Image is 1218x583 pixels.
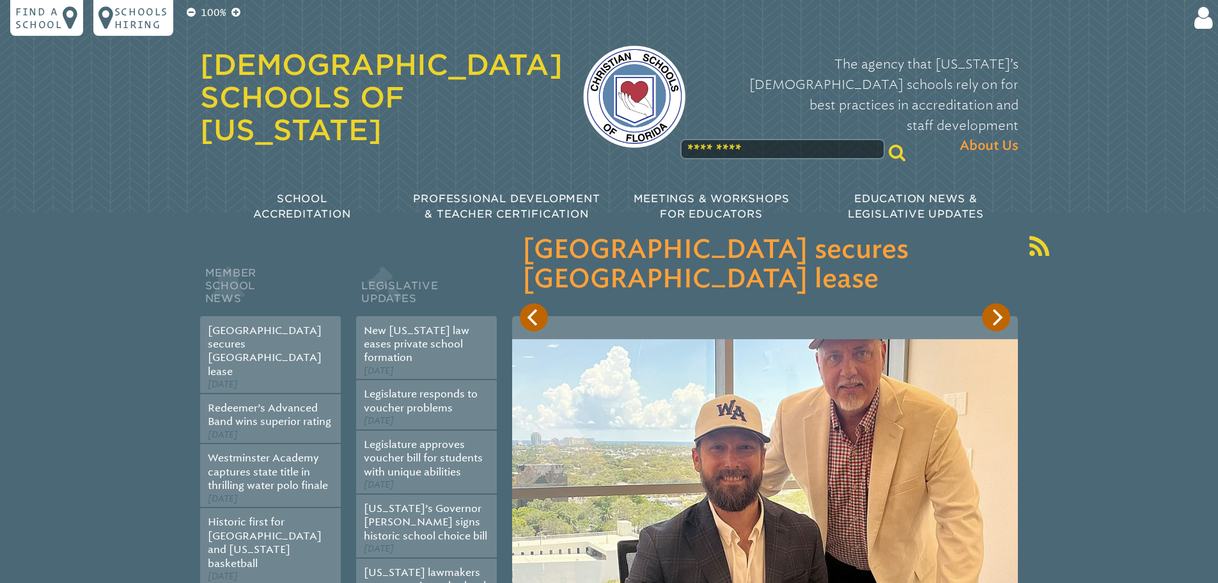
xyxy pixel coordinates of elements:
[253,193,350,220] span: School Accreditation
[208,402,331,427] a: Redeemer’s Advanced Band wins superior rating
[356,264,497,316] h2: Legislative Updates
[208,516,322,569] a: Historic first for [GEOGRAPHIC_DATA] and [US_STATE] basketball
[208,571,238,582] span: [DATE]
[364,388,478,413] a: Legislature responds to voucher problems
[200,48,563,147] a: [DEMOGRAPHIC_DATA] Schools of [US_STATE]
[364,502,487,542] a: [US_STATE]’s Governor [PERSON_NAME] signs historic school choice bill
[364,438,483,478] a: Legislature approves voucher bill for students with unique abilities
[208,379,238,390] span: [DATE]
[364,365,394,376] span: [DATE]
[982,303,1010,331] button: Next
[520,303,548,331] button: Previous
[634,193,790,220] span: Meetings & Workshops for Educators
[960,136,1019,156] span: About Us
[208,324,322,378] a: [GEOGRAPHIC_DATA] secures [GEOGRAPHIC_DATA] lease
[198,5,229,20] p: 100%
[413,193,600,220] span: Professional Development & Teacher Certification
[208,493,238,504] span: [DATE]
[364,543,394,554] span: [DATE]
[848,193,984,220] span: Education News & Legislative Updates
[522,236,1008,294] h3: [GEOGRAPHIC_DATA] secures [GEOGRAPHIC_DATA] lease
[15,5,63,31] p: Find a school
[200,264,341,316] h2: Member School News
[364,479,394,490] span: [DATE]
[208,429,238,440] span: [DATE]
[583,45,685,148] img: csf-logo-web-colors.png
[364,324,469,364] a: New [US_STATE] law eases private school formation
[706,54,1019,156] p: The agency that [US_STATE]’s [DEMOGRAPHIC_DATA] schools rely on for best practices in accreditati...
[208,452,328,491] a: Westminster Academy captures state title in thrilling water polo finale
[114,5,168,31] p: Schools Hiring
[364,415,394,426] span: [DATE]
